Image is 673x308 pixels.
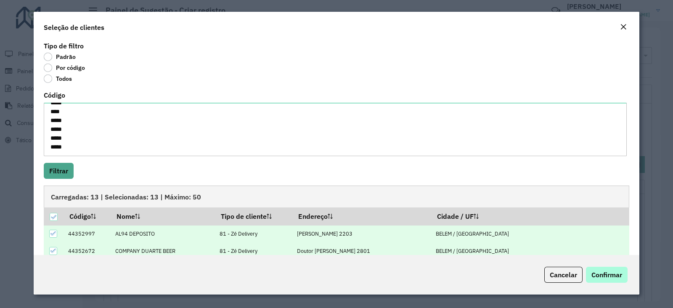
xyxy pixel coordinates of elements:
h4: Seleção de clientes [44,22,104,32]
em: Fechar [620,24,627,30]
label: Por código [44,64,85,72]
th: Nome [111,207,215,225]
td: 81 - Zé Delivery [215,226,293,243]
th: Tipo de cliente [215,207,293,225]
button: Confirmar [586,267,628,283]
label: Código [44,90,65,100]
td: 44352672 [64,242,111,260]
td: BELEM / [GEOGRAPHIC_DATA] [431,242,629,260]
th: Endereço [293,207,432,225]
span: Cancelar [550,271,577,279]
td: 44352997 [64,226,111,243]
td: 81 - Zé Delivery [215,242,293,260]
span: Confirmar [591,271,622,279]
td: BELEM / [GEOGRAPHIC_DATA] [431,226,629,243]
button: Cancelar [544,267,583,283]
td: COMPANY DUARTE BEER [111,242,215,260]
label: Tipo de filtro [44,41,84,51]
td: Doutor [PERSON_NAME] 2801 [293,242,432,260]
label: Todos [44,74,72,83]
label: Padrão [44,53,76,61]
td: [PERSON_NAME] 2203 [293,226,432,243]
button: Filtrar [44,163,74,179]
th: Cidade / UF [431,207,629,225]
th: Código [64,207,111,225]
button: Close [617,22,629,33]
td: AL94 DEPOSITO [111,226,215,243]
div: Carregadas: 13 | Selecionadas: 13 | Máximo: 50 [44,186,629,207]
